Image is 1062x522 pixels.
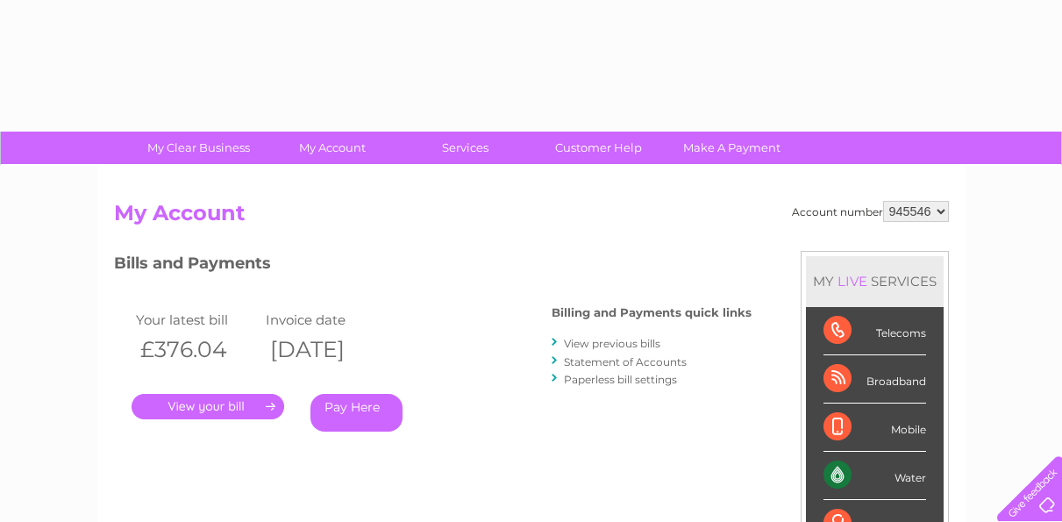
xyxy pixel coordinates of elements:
td: Your latest bill [132,308,262,332]
td: Invoice date [261,308,392,332]
div: LIVE [834,273,871,290]
div: Water [823,452,926,500]
a: My Clear Business [126,132,271,164]
a: Services [393,132,538,164]
a: Paperless bill settings [564,373,677,386]
h2: My Account [114,201,949,234]
h3: Bills and Payments [114,251,752,282]
div: Broadband [823,355,926,404]
a: Statement of Accounts [564,355,687,368]
th: [DATE] [261,332,392,368]
a: . [132,394,284,419]
a: View previous bills [564,337,660,350]
a: Pay Here [310,394,403,432]
a: My Account [260,132,404,164]
div: Account number [792,201,949,222]
a: Make A Payment [659,132,804,164]
a: Customer Help [526,132,671,164]
div: Mobile [823,404,926,452]
div: Telecoms [823,307,926,355]
h4: Billing and Payments quick links [552,306,752,319]
th: £376.04 [132,332,262,368]
div: MY SERVICES [806,256,944,306]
